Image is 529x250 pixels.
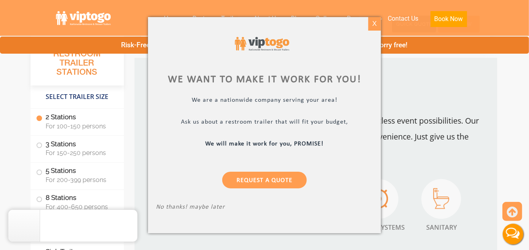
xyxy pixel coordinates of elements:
[156,75,373,84] div: We want to make it work for you!
[205,140,323,147] b: We will make it work for you, PROMISE!
[156,203,373,212] p: No thanks! maybe later
[222,171,307,188] a: Request a Quote
[156,96,373,105] p: We are a nationwide company serving your area!
[368,17,381,31] div: X
[156,118,373,127] p: Ask us about a restroom trailer that will fit your budget,
[235,37,289,51] img: viptogo logo
[497,218,529,250] button: Live Chat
